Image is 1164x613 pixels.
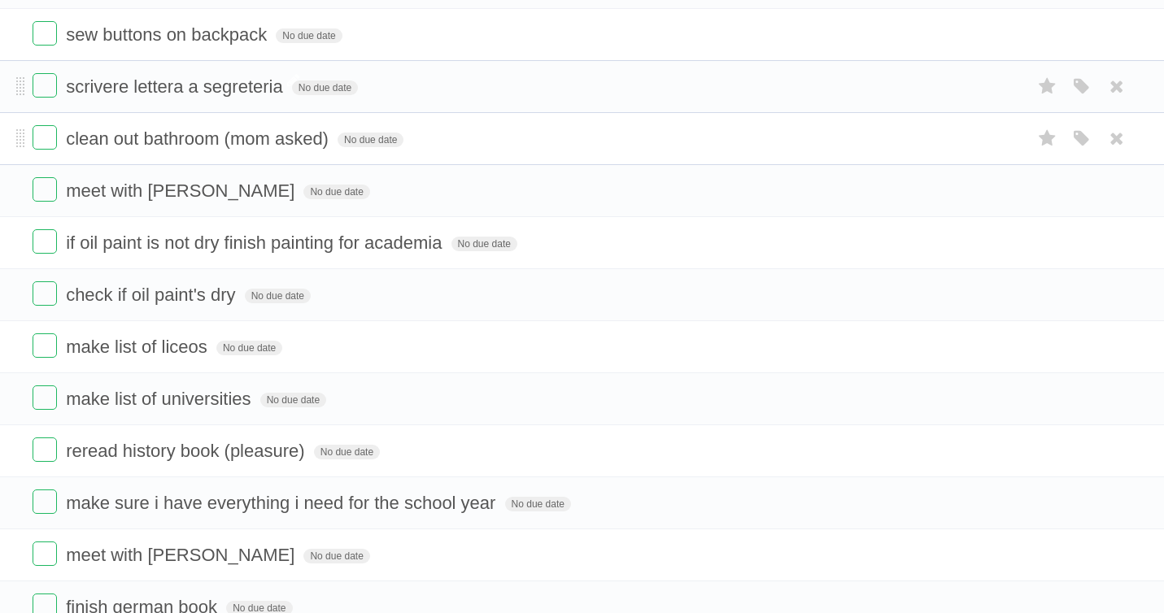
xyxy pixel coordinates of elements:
span: reread history book (pleasure) [66,441,308,461]
span: No due date [314,445,380,459]
label: Star task [1032,73,1063,100]
label: Done [33,541,57,566]
label: Done [33,333,57,358]
span: make list of liceos [66,337,211,357]
label: Done [33,125,57,150]
span: meet with [PERSON_NAME] [66,180,299,201]
span: No due date [245,289,311,303]
span: No due date [338,133,403,147]
label: Done [33,21,57,46]
span: make list of universities [66,389,255,409]
span: make sure i have everything i need for the school year [66,493,499,513]
span: No due date [276,28,342,43]
label: Done [33,73,57,98]
label: Star task [1032,125,1063,152]
span: scrivere lettera a segreteria [66,76,287,97]
span: sew buttons on backpack [66,24,271,45]
span: No due date [451,237,517,251]
span: clean out bathroom (mom asked) [66,128,333,149]
label: Done [33,229,57,254]
span: if oil paint is not dry finish painting for academia [66,233,446,253]
span: check if oil paint's dry [66,285,239,305]
label: Done [33,437,57,462]
span: meet with [PERSON_NAME] [66,545,299,565]
label: Done [33,385,57,410]
label: Done [33,489,57,514]
span: No due date [303,549,369,563]
label: Done [33,281,57,306]
span: No due date [260,393,326,407]
label: Done [33,177,57,202]
span: No due date [216,341,282,355]
span: No due date [292,80,358,95]
span: No due date [303,185,369,199]
span: No due date [505,497,571,511]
